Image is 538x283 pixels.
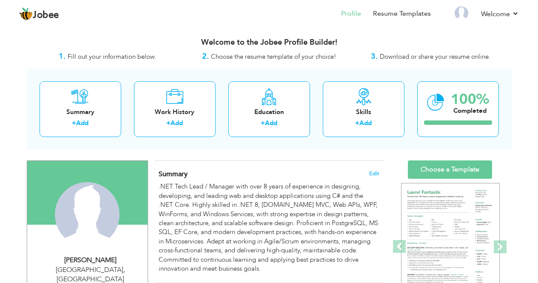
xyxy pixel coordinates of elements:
div: Completed [451,106,489,115]
a: Profile [341,9,361,19]
span: Download or share your resume online. [380,52,490,61]
div: .NET Tech Lead / Manager with over 8 years of experience in designing, developing, and leading we... [159,182,379,273]
img: Profile Img [455,6,468,20]
img: Muhammad Waqas [55,182,120,247]
span: Summary [159,169,188,179]
a: Choose a Template [408,160,492,179]
label: + [261,119,265,128]
img: jobee.io [19,7,33,21]
div: Work History [141,108,209,117]
a: Add [76,119,88,127]
a: Resume Templates [373,9,431,19]
strong: 1. [59,51,65,62]
span: , [123,265,125,274]
a: Welcome [481,9,519,19]
div: Education [235,108,303,117]
span: Edit [369,171,379,177]
a: Add [171,119,183,127]
label: + [355,119,359,128]
h3: Welcome to the Jobee Profile Builder! [27,38,512,47]
div: Skills [330,108,398,117]
a: Jobee [19,7,59,21]
strong: 3. [371,51,378,62]
span: Choose the resume template of your choice! [211,52,336,61]
a: Add [265,119,277,127]
a: Add [359,119,372,127]
label: + [72,119,76,128]
h4: Adding a summary is a quick and easy way to highlight your experience and interests. [159,170,379,178]
span: Jobee [33,11,59,20]
div: 100% [451,92,489,106]
div: Summary [46,108,114,117]
div: [PERSON_NAME] [34,255,148,265]
span: Fill out your information below. [68,52,156,61]
label: + [166,119,171,128]
strong: 2. [202,51,209,62]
